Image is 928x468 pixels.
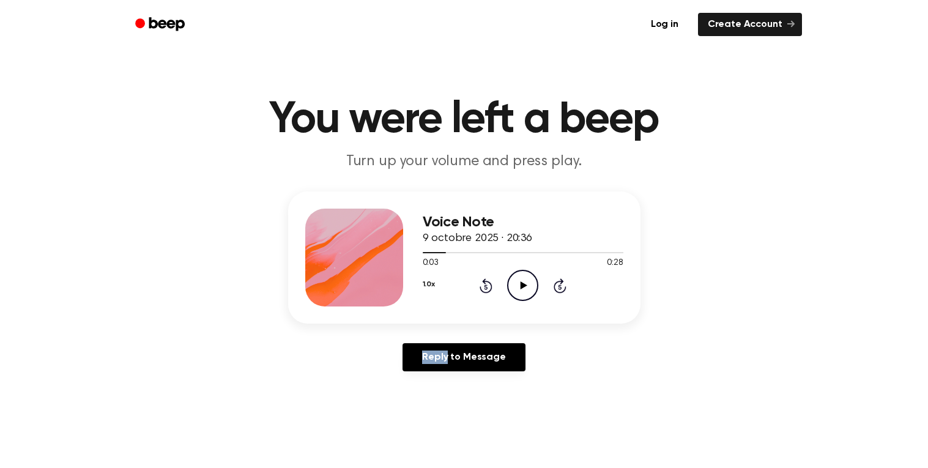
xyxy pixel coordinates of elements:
[607,257,623,270] span: 0:28
[423,214,623,231] h3: Voice Note
[151,98,778,142] h1: You were left a beep
[127,13,196,37] a: Beep
[423,233,532,244] span: 9 octobre 2025 · 20:36
[639,10,691,39] a: Log in
[423,274,435,295] button: 1.0x
[229,152,699,172] p: Turn up your volume and press play.
[403,343,525,371] a: Reply to Message
[423,257,439,270] span: 0:03
[698,13,802,36] a: Create Account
